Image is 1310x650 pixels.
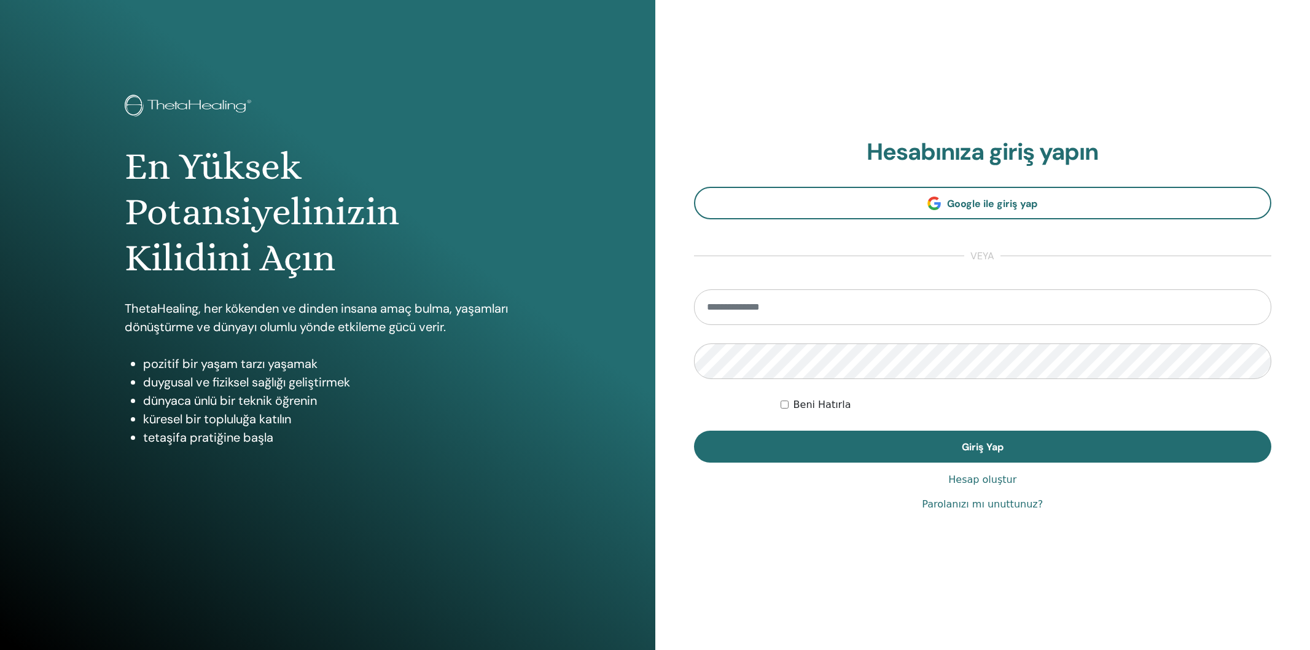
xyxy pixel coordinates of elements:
[793,397,851,412] label: Beni Hatırla
[964,249,1000,264] span: veya
[694,431,1272,463] button: Giriş Yap
[125,299,531,336] p: ThetaHealing, her kökenden ve dinden insana amaç bulma, yaşamları dönüştürme ve dünyayı olumlu yö...
[922,497,1043,512] a: Parolanızı mı unuttunuz?
[694,187,1272,219] a: Google ile giriş yap
[947,197,1037,210] span: Google ile giriş yap
[694,138,1272,166] h2: Hesabınıza giriş yapın
[143,354,531,373] li: pozitif bir yaşam tarzı yaşamak
[781,397,1271,412] div: Keep me authenticated indefinitely or until I manually logout
[143,373,531,391] li: duygusal ve fiziksel sağlığı geliştirmek
[143,391,531,410] li: dünyaca ünlü bir teknik öğrenin
[125,144,531,281] h1: En Yüksek Potansiyelinizin Kilidini Açın
[143,410,531,428] li: küresel bir topluluğa katılın
[948,472,1016,487] a: Hesap oluştur
[143,428,531,447] li: tetaşifa pratiğine başla
[962,441,1004,453] span: Giriş Yap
